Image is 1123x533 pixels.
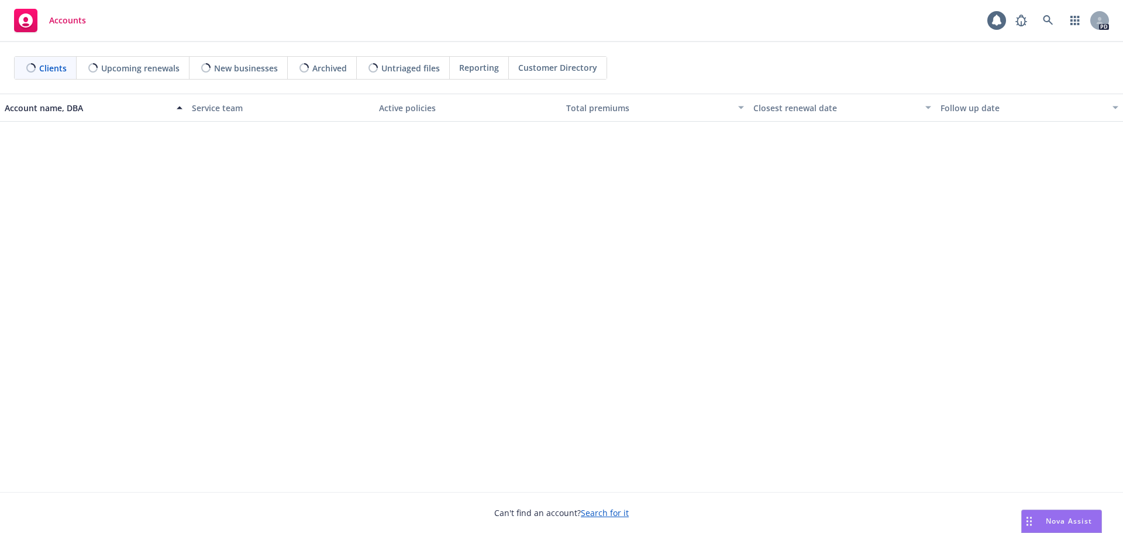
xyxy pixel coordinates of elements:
a: Report a Bug [1010,9,1033,32]
span: Upcoming renewals [101,62,180,74]
div: Account name, DBA [5,102,170,114]
div: Follow up date [941,102,1105,114]
span: Customer Directory [518,61,597,74]
span: Archived [312,62,347,74]
button: Closest renewal date [749,94,936,122]
button: Total premiums [561,94,749,122]
span: Can't find an account? [494,507,629,519]
div: Total premiums [566,102,731,114]
a: Search [1036,9,1060,32]
button: Active policies [374,94,561,122]
button: Follow up date [936,94,1123,122]
span: Clients [39,62,67,74]
span: Nova Assist [1046,516,1092,526]
div: Active policies [379,102,557,114]
span: Untriaged files [381,62,440,74]
a: Switch app [1063,9,1087,32]
button: Service team [187,94,374,122]
a: Search for it [581,507,629,518]
div: Service team [192,102,370,114]
button: Nova Assist [1021,510,1102,533]
a: Accounts [9,4,91,37]
span: New businesses [214,62,278,74]
span: Accounts [49,16,86,25]
div: Drag to move [1022,510,1036,532]
div: Closest renewal date [753,102,918,114]
span: Reporting [459,61,499,74]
